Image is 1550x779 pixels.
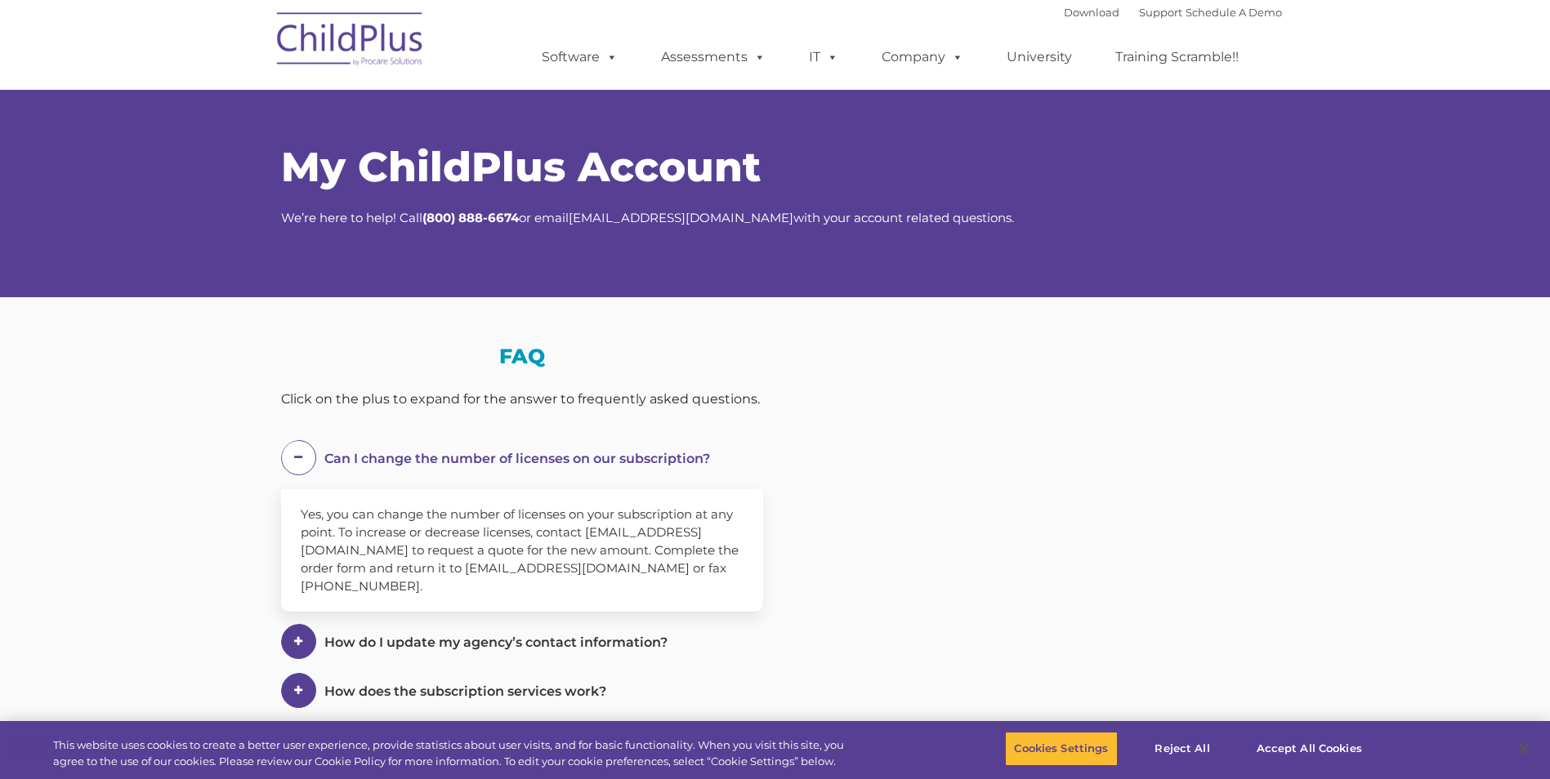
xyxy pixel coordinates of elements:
font: | [1064,6,1282,19]
button: Close [1506,731,1542,767]
a: Schedule A Demo [1186,6,1282,19]
a: University [990,41,1088,73]
a: Training Scramble!! [1099,41,1255,73]
button: Reject All [1132,732,1234,766]
span: We’re here to help! Call or email with your account related questions. [281,210,1014,225]
a: Software [525,41,634,73]
span: How does the subscription services work? [324,683,606,699]
strong: ( [422,210,427,225]
span: Can I change the number of licenses on our subscription? [324,451,710,466]
div: Yes, you can change the number of licenses on your subscription at any point. To increase or decr... [281,489,763,612]
button: Accept All Cookies [1248,732,1371,766]
div: Click on the plus to expand for the answer to frequently asked questions. [281,387,763,412]
button: Cookies Settings [1005,732,1117,766]
h3: FAQ [281,346,763,367]
a: Download [1064,6,1119,19]
div: This website uses cookies to create a better user experience, provide statistics about user visit... [53,737,852,769]
span: How do I update my agency’s contact information? [324,634,668,650]
a: Support [1139,6,1182,19]
a: IT [793,41,855,73]
a: [EMAIL_ADDRESS][DOMAIN_NAME] [569,210,793,225]
strong: 800) 888-6674 [427,210,519,225]
span: My ChildPlus Account [281,142,761,192]
a: Assessments [645,41,782,73]
a: Company [865,41,980,73]
img: ChildPlus by Procare Solutions [269,1,432,82]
